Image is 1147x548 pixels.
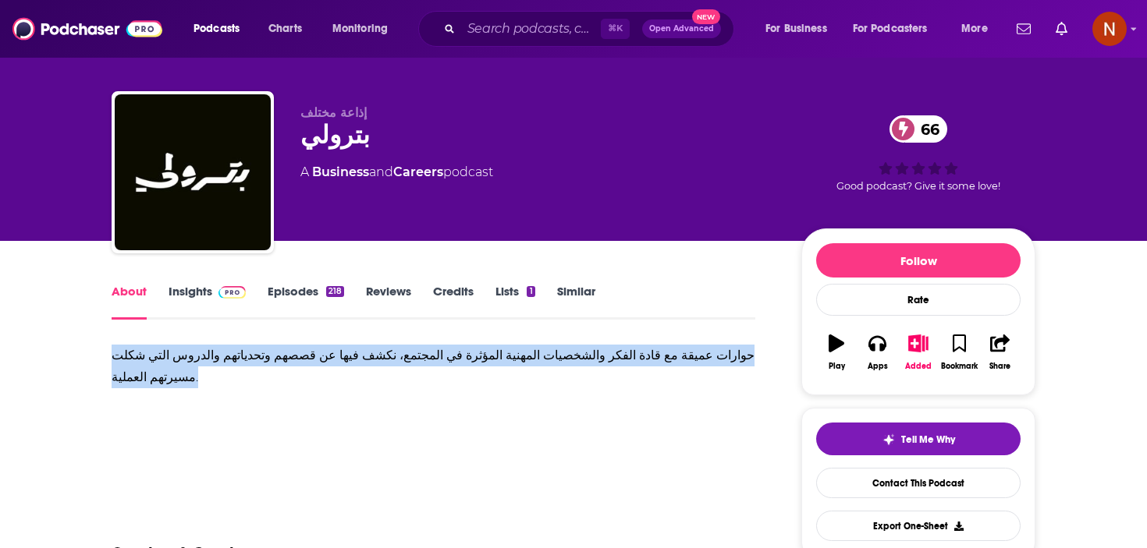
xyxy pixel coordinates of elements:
button: Export One-Sheet [816,511,1021,541]
button: Apps [857,324,897,380]
input: Search podcasts, credits, & more... [461,16,601,41]
img: Podchaser - Follow, Share and Rate Podcasts [12,14,162,44]
a: Episodes218 [268,284,344,320]
a: Lists1 [495,284,534,320]
a: Similar [557,284,595,320]
a: Business [312,164,369,179]
a: 66 [890,115,947,143]
span: Logged in as AdelNBM [1092,12,1127,46]
a: Credits [433,284,474,320]
div: Share [989,362,1010,371]
a: Charts [258,16,311,41]
a: Contact This Podcast [816,468,1021,498]
a: Careers [393,164,443,179]
span: 66 [905,115,947,143]
span: إذاعة مختلف [300,105,367,120]
button: open menu [950,16,1007,41]
span: For Business [765,18,827,40]
span: Open Advanced [649,25,714,33]
div: 66Good podcast? Give it some love! [801,105,1035,202]
img: tell me why sparkle [882,433,895,446]
button: tell me why sparkleTell Me Why [816,422,1021,455]
div: A podcast [300,163,493,182]
img: User Profile [1092,12,1127,46]
button: Open AdvancedNew [642,19,721,38]
span: Monitoring [332,18,388,40]
a: Reviews [366,284,411,320]
div: Rate [816,284,1021,316]
span: For Podcasters [853,18,928,40]
button: Show profile menu [1092,12,1127,46]
span: Tell Me Why [901,433,955,446]
div: حوارات عميقة مع قادة الفكر والشخصيات المهنية المؤثرة في المجتمع، نكشف فيها عن قصصهم وتحدياتهم وال... [112,345,755,388]
button: Follow [816,243,1021,278]
span: More [961,18,988,40]
button: open menu [321,16,408,41]
span: Podcasts [194,18,240,40]
button: open menu [755,16,847,41]
span: Charts [268,18,302,40]
button: open menu [843,16,950,41]
div: Added [905,362,932,371]
div: 218 [326,286,344,297]
div: Search podcasts, credits, & more... [433,11,749,47]
span: ⌘ K [601,19,630,39]
button: Play [816,324,857,380]
img: بترولي [115,94,271,250]
a: Show notifications dropdown [1049,16,1074,42]
button: Bookmark [939,324,979,380]
button: Share [980,324,1021,380]
div: 1 [527,286,534,297]
div: Play [829,362,845,371]
a: About [112,284,147,320]
span: and [369,164,393,179]
span: New [692,9,720,24]
button: open menu [183,16,260,41]
button: Added [898,324,939,380]
span: Good podcast? Give it some love! [836,180,1000,192]
div: Apps [868,362,888,371]
a: InsightsPodchaser Pro [169,284,246,320]
div: Bookmark [941,362,978,371]
img: Podchaser Pro [218,286,246,299]
a: Show notifications dropdown [1010,16,1037,42]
